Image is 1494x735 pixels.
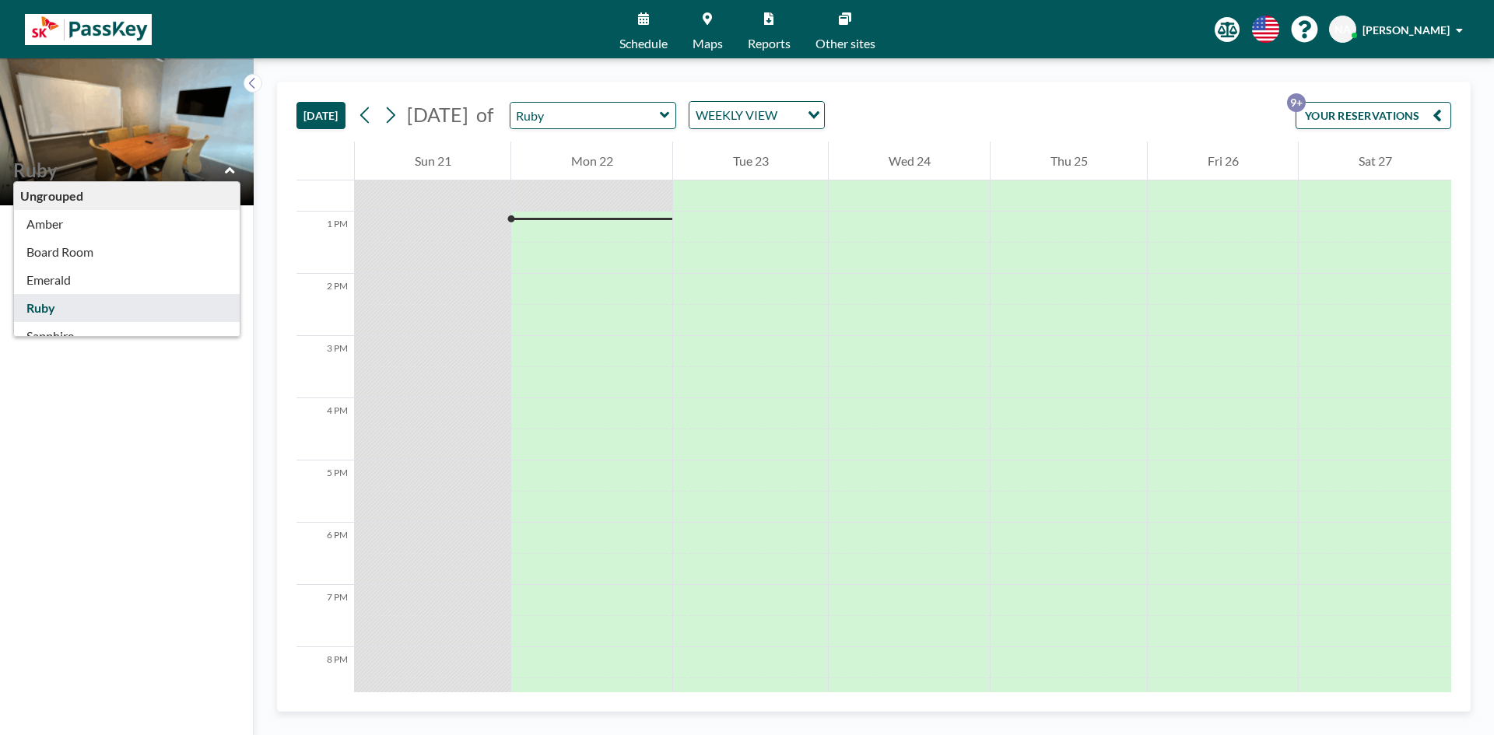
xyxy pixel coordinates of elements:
div: Tue 23 [673,142,828,180]
div: Fri 26 [1148,142,1298,180]
button: YOUR RESERVATIONS9+ [1296,102,1451,129]
span: WEEKLY VIEW [693,105,780,125]
input: Ruby [510,103,660,128]
div: Wed 24 [829,142,990,180]
span: Floor: 68 [12,182,61,198]
span: Reports [748,37,791,50]
div: 5 PM [296,460,354,523]
div: 4 PM [296,398,354,460]
div: 3 PM [296,336,354,398]
div: 12 PM [296,149,354,212]
div: Ruby [14,294,240,322]
span: Maps [693,37,723,50]
div: Emerald [14,266,240,294]
span: NA [1334,23,1351,37]
span: of [476,103,493,127]
div: 6 PM [296,523,354,585]
div: Sapphire [14,322,240,350]
input: Ruby [13,159,225,181]
span: Schedule [619,37,668,50]
span: Other sites [815,37,875,50]
div: Amber [14,210,240,238]
div: 7 PM [296,585,354,647]
div: Mon 22 [511,142,672,180]
div: Sun 21 [355,142,510,180]
div: Ungrouped [14,182,240,210]
div: 1 PM [296,212,354,274]
div: 2 PM [296,274,354,336]
span: [PERSON_NAME] [1362,23,1450,37]
p: 9+ [1287,93,1306,112]
div: Search for option [689,102,824,128]
img: organization-logo [25,14,152,45]
div: Sat 27 [1299,142,1451,180]
input: Search for option [782,105,798,125]
button: [DATE] [296,102,345,129]
div: Thu 25 [991,142,1147,180]
div: Board Room [14,238,240,266]
div: 8 PM [296,647,354,709]
span: [DATE] [407,103,468,126]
